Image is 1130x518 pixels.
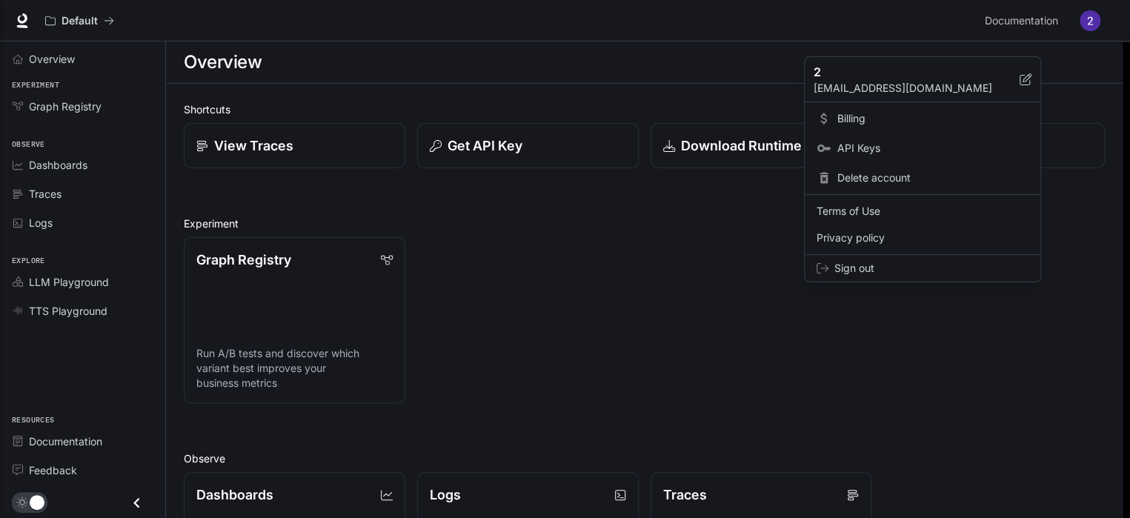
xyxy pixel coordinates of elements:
[808,105,1037,132] a: Billing
[837,170,1028,185] span: Delete account
[805,255,1040,282] div: Sign out
[808,165,1037,191] div: Delete account
[814,63,996,81] p: 2
[837,111,1028,126] span: Billing
[808,225,1037,251] a: Privacy policy
[808,198,1037,225] a: Terms of Use
[805,57,1040,102] div: 2[EMAIL_ADDRESS][DOMAIN_NAME]
[814,81,1020,96] p: [EMAIL_ADDRESS][DOMAIN_NAME]
[837,141,1028,156] span: API Keys
[834,261,1028,276] span: Sign out
[817,230,1028,245] span: Privacy policy
[817,204,1028,219] span: Terms of Use
[808,135,1037,162] a: API Keys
